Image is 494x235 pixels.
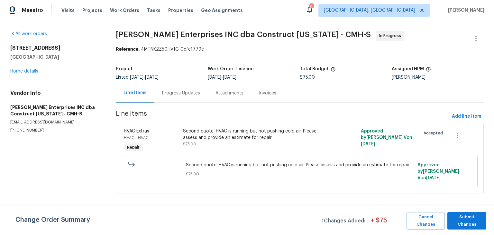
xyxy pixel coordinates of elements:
[445,7,484,14] span: [PERSON_NAME]
[10,104,100,117] h5: [PERSON_NAME] Enterprises INC dba Construct [US_STATE] - CMH-S
[10,45,100,51] h2: [STREET_ADDRESS]
[186,162,414,168] span: Second quote: HVAC is running but not pushing cold air. Please assess and provide an estimate for...
[123,90,147,96] div: Line Items
[124,129,149,133] span: HVAC Extras
[452,113,481,121] span: Add line item
[201,7,243,14] span: Geo Assignments
[130,75,159,80] span: -
[424,130,445,136] span: Accepted
[392,75,484,80] div: [PERSON_NAME]
[162,90,200,96] div: Progress Updates
[361,129,412,146] span: Approved by [PERSON_NAME] V on
[426,67,431,75] span: The hpm assigned to this work order.
[147,8,160,13] span: Tasks
[145,75,159,80] span: [DATE]
[116,31,371,38] span: [PERSON_NAME] Enterprises INC dba Construct [US_STATE] - CMH-S
[116,75,159,80] span: Listed
[130,75,143,80] span: [DATE]
[10,128,100,133] p: [PHONE_NUMBER]
[168,7,193,14] span: Properties
[208,75,236,80] span: -
[215,90,243,96] div: Attachments
[208,75,221,80] span: [DATE]
[82,7,102,14] span: Projects
[124,136,149,140] span: HVAC - HVAC
[379,33,404,39] span: In Progress
[309,4,314,10] div: 9
[10,69,38,73] a: Home details
[300,75,315,80] span: $75.00
[331,67,336,75] span: The total cost of line items that have been proposed by Opendoor. This sum includes line items th...
[186,171,414,177] span: $75.00
[116,46,484,53] div: 4MTNK2Z50HV1G-0cfe1779e
[208,67,254,71] h5: Work Order Timeline
[259,90,276,96] div: Invoices
[417,163,459,180] span: Approved by [PERSON_NAME] V on
[324,7,415,14] span: [GEOGRAPHIC_DATA], [GEOGRAPHIC_DATA]
[61,7,75,14] span: Visits
[116,67,133,71] h5: Project
[183,128,327,141] div: Second quote: HVAC is running but not pushing cold air. Please assess and provide an estimate for...
[183,142,196,146] span: $75.00
[124,144,142,151] span: Repair
[10,120,100,125] p: [EMAIL_ADDRESS][DOMAIN_NAME]
[392,67,424,71] h5: Assigned HPM
[10,32,47,36] a: All work orders
[10,54,100,60] h5: [GEOGRAPHIC_DATA]
[223,75,236,80] span: [DATE]
[361,142,375,146] span: [DATE]
[426,176,441,180] span: [DATE]
[300,67,329,71] h5: Total Budget
[449,111,484,122] button: Add line item
[22,7,43,14] span: Maestro
[10,90,100,96] h4: Vendor Info
[110,7,139,14] span: Work Orders
[116,47,140,52] b: Reference:
[116,111,450,122] span: Line Items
